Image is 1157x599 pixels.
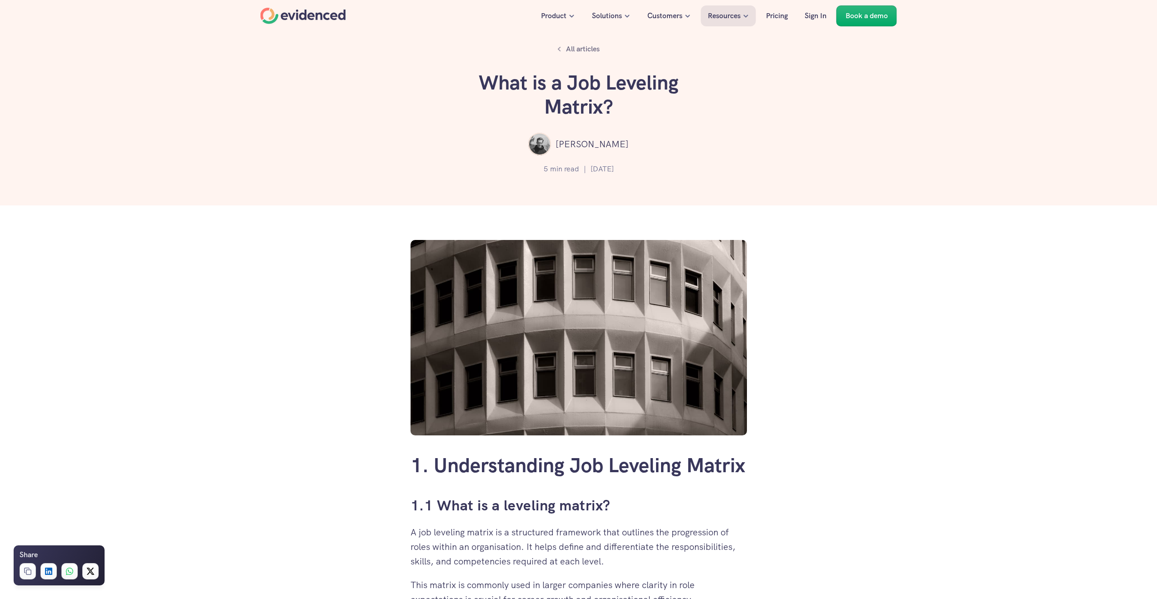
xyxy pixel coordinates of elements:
a: Home [260,8,346,24]
a: 1.1 What is a leveling matrix? [411,496,611,515]
p: A job leveling matrix is a structured framework that outlines the progression of roles within an ... [411,525,747,569]
p: Pricing [766,10,788,22]
h1: What is a Job Leveling Matrix? [442,71,715,119]
img: What is a job leveling matrix? [411,240,747,435]
a: Sign In [798,5,833,26]
a: Book a demo [836,5,897,26]
img: "" [528,133,551,155]
p: [PERSON_NAME] [556,137,629,151]
p: Resources [708,10,741,22]
p: Sign In [805,10,826,22]
p: All articles [566,43,600,55]
p: Customers [647,10,682,22]
a: Pricing [759,5,795,26]
p: | [584,163,586,175]
a: 1. Understanding Job Leveling Matrix [411,452,745,478]
p: Book a demo [846,10,888,22]
p: min read [550,163,579,175]
h6: Share [20,549,38,561]
p: Solutions [592,10,622,22]
p: 5 [544,163,548,175]
p: Product [541,10,566,22]
p: [DATE] [591,163,614,175]
a: All articles [552,41,605,57]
